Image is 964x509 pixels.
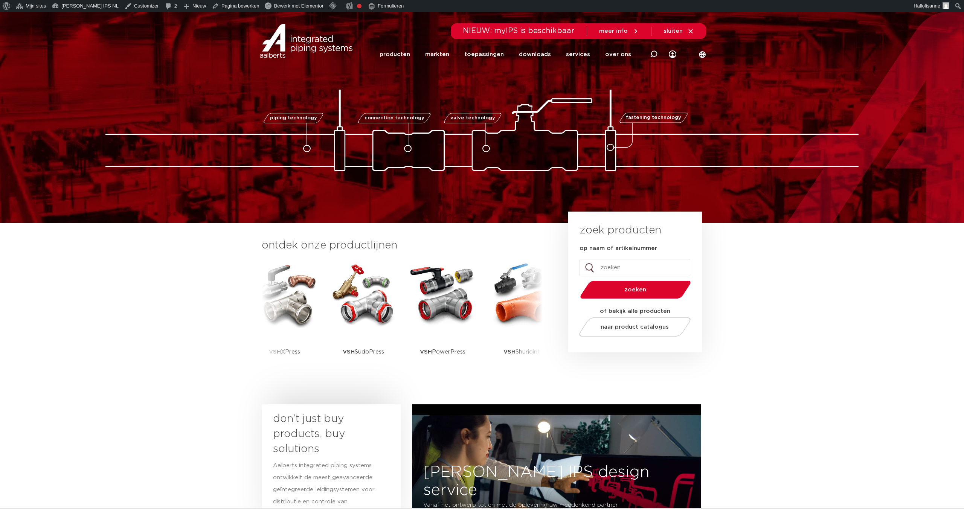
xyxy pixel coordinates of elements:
nav: Menu [669,39,676,70]
div: Focus keyphrase niet ingevuld [357,4,361,8]
input: zoeken [580,259,690,276]
span: meer info [599,28,628,34]
strong: VSH [343,349,355,355]
button: zoeken [577,280,694,299]
span: sluiten [664,28,683,34]
span: lisanne [925,3,940,9]
strong: VSH [269,349,281,355]
a: over ons [605,39,631,70]
a: downloads [519,39,551,70]
h3: zoek producten [580,223,661,238]
span: piping technology [270,116,317,120]
h3: ontdek onze productlijnen [262,238,543,253]
strong: VSH [503,349,516,355]
a: services [566,39,590,70]
a: naar product catalogus [577,317,693,337]
a: meer info [599,28,639,35]
a: markten [425,39,449,70]
: my IPS [669,39,676,70]
span: Bewerk met Elementor [274,3,323,9]
p: XPress [269,328,300,375]
a: VSHSudoPress [329,261,397,375]
a: VSHPowerPress [409,261,476,375]
label: op naam of artikelnummer [580,245,657,252]
h3: [PERSON_NAME] IPS design service [412,463,701,499]
a: sluiten [664,28,694,35]
span: fastening technology [626,116,681,120]
span: connection technology [365,116,424,120]
a: producten [380,39,410,70]
span: valve technology [450,116,495,120]
span: naar product catalogus [601,324,669,330]
p: PowerPress [420,328,465,375]
p: SudoPress [343,328,384,375]
h3: don’t just buy products, buy solutions [273,411,375,457]
span: NIEUW: myIPS is beschikbaar [463,27,575,35]
a: VSHShurjoint [488,261,555,375]
a: VSHXPress [250,261,318,375]
a: toepassingen [464,39,504,70]
strong: of bekijk alle producten [600,308,670,314]
p: Shurjoint [503,328,540,375]
nav: Menu [380,39,631,70]
strong: VSH [420,349,432,355]
span: zoeken [599,287,671,293]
